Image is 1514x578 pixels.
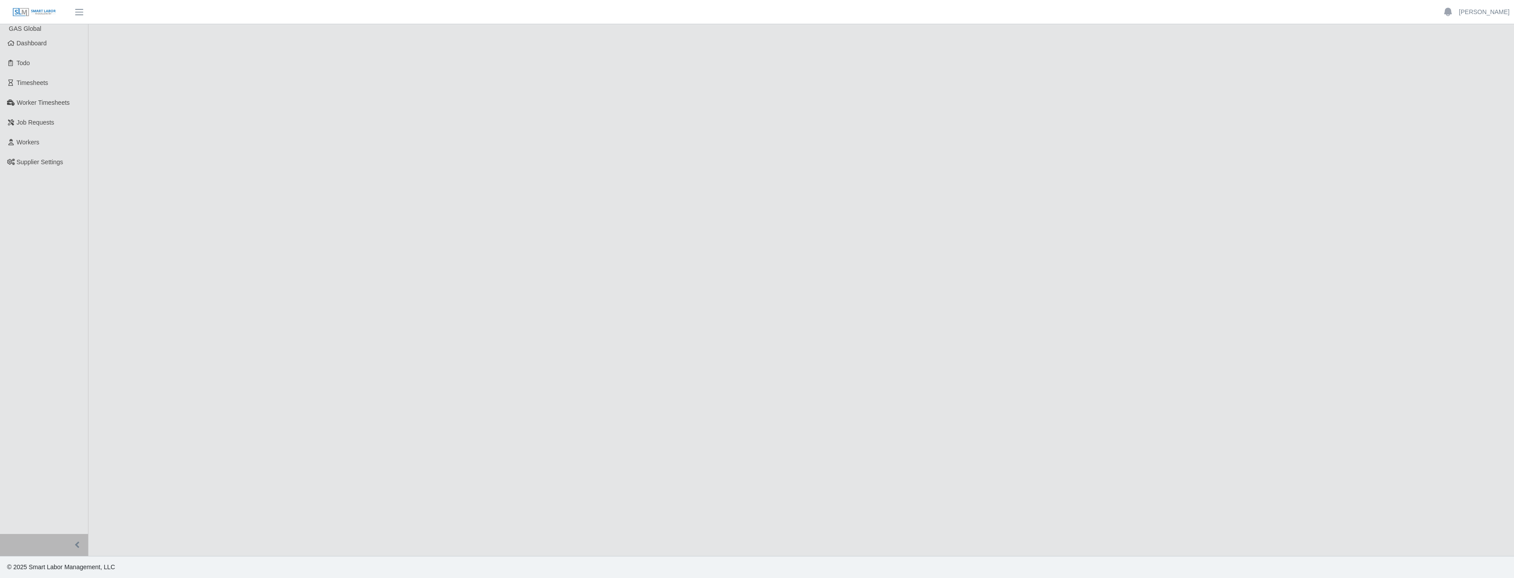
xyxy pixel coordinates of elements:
[9,25,41,32] span: GAS Global
[17,59,30,66] span: Todo
[17,119,55,126] span: Job Requests
[7,563,115,571] span: © 2025 Smart Labor Management, LLC
[17,158,63,166] span: Supplier Settings
[1459,7,1510,17] a: [PERSON_NAME]
[17,139,40,146] span: Workers
[17,99,70,106] span: Worker Timesheets
[17,40,47,47] span: Dashboard
[17,79,48,86] span: Timesheets
[12,7,56,17] img: SLM Logo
